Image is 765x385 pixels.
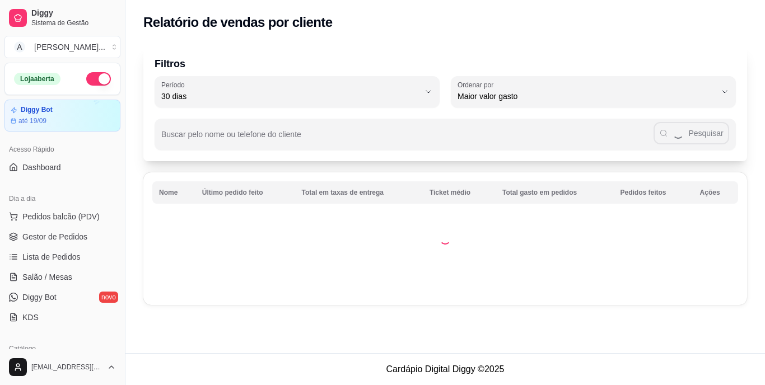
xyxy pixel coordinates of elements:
span: [EMAIL_ADDRESS][DOMAIN_NAME] [31,363,102,372]
footer: Cardápio Digital Diggy © 2025 [125,353,765,385]
span: Lista de Pedidos [22,251,81,262]
span: Maior valor gasto [458,91,716,102]
h2: Relatório de vendas por cliente [143,13,333,31]
a: KDS [4,308,120,326]
button: Select a team [4,36,120,58]
button: Alterar Status [86,72,111,86]
button: Período30 dias [155,76,440,107]
p: Filtros [155,56,736,72]
span: Gestor de Pedidos [22,231,87,242]
div: Loading [440,233,451,245]
button: Ordenar porMaior valor gasto [451,76,736,107]
label: Ordenar por [458,80,497,90]
span: A [14,41,25,53]
span: Salão / Mesas [22,271,72,283]
input: Buscar pelo nome ou telefone do cliente [161,133,654,144]
a: Lista de Pedidos [4,248,120,266]
a: Dashboard [4,158,120,176]
div: Loja aberta [14,73,60,85]
span: Diggy Bot [22,292,57,303]
a: DiggySistema de Gestão [4,4,120,31]
a: Gestor de Pedidos [4,228,120,246]
span: Diggy [31,8,116,18]
span: Dashboard [22,162,61,173]
article: até 19/09 [18,116,46,125]
div: Catálogo [4,340,120,358]
span: Pedidos balcão (PDV) [22,211,100,222]
a: Diggy Botaté 19/09 [4,100,120,132]
div: [PERSON_NAME] ... [34,41,105,53]
div: Acesso Rápido [4,140,120,158]
label: Período [161,80,188,90]
button: [EMAIL_ADDRESS][DOMAIN_NAME] [4,354,120,381]
span: KDS [22,312,39,323]
div: Dia a dia [4,190,120,208]
button: Pedidos balcão (PDV) [4,208,120,226]
a: Salão / Mesas [4,268,120,286]
a: Diggy Botnovo [4,288,120,306]
span: Sistema de Gestão [31,18,116,27]
span: 30 dias [161,91,419,102]
article: Diggy Bot [21,106,53,114]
